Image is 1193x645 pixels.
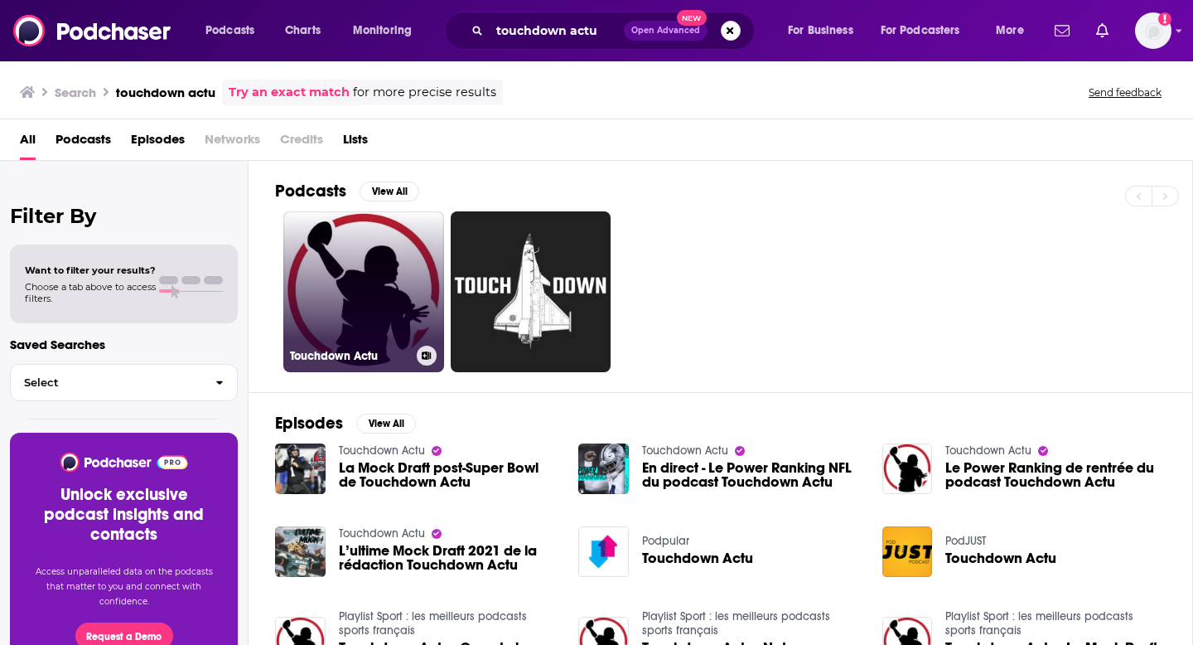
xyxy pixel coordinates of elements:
span: Networks [205,126,260,160]
h3: touchdown actu [116,85,215,100]
button: Select [10,364,238,401]
button: open menu [341,17,433,44]
a: En direct - Le Power Ranking NFL du podcast Touchdown Actu [642,461,862,489]
span: Monitoring [353,19,412,42]
img: L’ultime Mock Draft 2021 de la rédaction Touchdown Actu [275,526,326,577]
a: Playlist Sport : les meilleurs podcasts sports français [642,609,830,638]
span: More [996,19,1024,42]
a: La Mock Draft post-Super Bowl de Touchdown Actu [339,461,559,489]
h2: Filter By [10,204,238,228]
a: Try an exact match [229,83,350,102]
span: Select [11,377,202,388]
button: Open AdvancedNew [624,21,708,41]
h2: Episodes [275,413,343,434]
button: open menu [194,17,276,44]
p: Saved Searches [10,337,238,352]
button: open menu [984,17,1045,44]
button: Show profile menu [1135,12,1171,49]
a: PodcastsView All [275,181,419,201]
img: Podchaser - Follow, Share and Rate Podcasts [13,15,172,46]
span: For Business [788,19,853,42]
button: View All [356,414,416,434]
a: Le Power Ranking de rentrée du podcast Touchdown Actu [945,461,1166,489]
h3: Unlock exclusive podcast insights and contacts [30,485,218,545]
a: Podpular [642,534,689,548]
a: Podcasts [56,126,111,160]
span: Charts [285,19,321,42]
button: open menu [870,17,984,44]
a: L’ultime Mock Draft 2021 de la rédaction Touchdown Actu [339,544,559,572]
button: open menu [776,17,874,44]
span: For Podcasters [881,19,960,42]
span: Want to filter your results? [25,264,156,276]
a: EpisodesView All [275,413,416,434]
h2: Podcasts [275,181,346,201]
a: Lists [343,126,368,160]
img: User Profile [1135,12,1171,49]
span: Choose a tab above to access filters. [25,281,156,304]
svg: Add a profile image [1158,12,1171,26]
a: Touchdown Actu [945,444,1031,458]
img: Podchaser - Follow, Share and Rate Podcasts [59,453,189,472]
span: Podcasts [205,19,254,42]
p: Access unparalleled data on the podcasts that matter to you and connect with confidence. [30,565,218,609]
span: Credits [280,126,323,160]
a: Touchdown Actu [339,526,425,541]
a: Show notifications dropdown [1048,17,1076,45]
span: New [677,10,707,26]
a: Touchdown Actu [642,551,753,565]
a: PodJUST [945,534,986,548]
a: Show notifications dropdown [1089,17,1115,45]
button: View All [360,182,419,201]
img: Le Power Ranking de rentrée du podcast Touchdown Actu [882,444,933,494]
a: Charts [274,17,331,44]
img: Touchdown Actu [578,526,629,577]
a: Episodes [131,126,185,160]
img: Touchdown Actu [882,526,933,577]
a: Touchdown Actu [283,211,444,372]
h3: Search [55,85,96,100]
button: Send feedback [1084,85,1166,99]
input: Search podcasts, credits, & more... [490,17,624,44]
a: Playlist Sport : les meilleurs podcasts sports français [339,609,527,638]
img: En direct - Le Power Ranking NFL du podcast Touchdown Actu [578,444,629,494]
a: Playlist Sport : les meilleurs podcasts sports français [945,609,1133,638]
img: La Mock Draft post-Super Bowl de Touchdown Actu [275,444,326,494]
h3: Touchdown Actu [290,349,410,363]
span: Logged in as NicolaLynch [1135,12,1171,49]
a: Touchdown Actu [642,444,728,458]
span: for more precise results [353,83,496,102]
a: Touchdown Actu [339,444,425,458]
a: Touchdown Actu [945,551,1056,565]
div: Search podcasts, credits, & more... [460,12,770,50]
span: Open Advanced [631,27,700,35]
a: All [20,126,36,160]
